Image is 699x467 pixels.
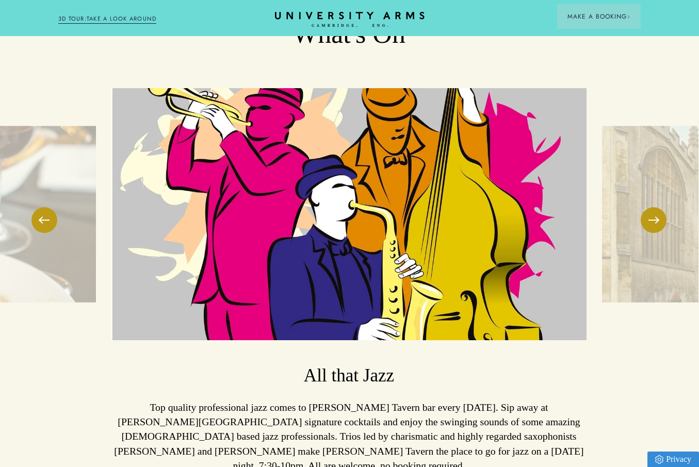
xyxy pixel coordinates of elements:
button: Make a BookingArrow icon [557,4,641,29]
button: Previous Slide [31,207,57,233]
button: Next Slide [641,207,667,233]
span: Make a Booking [567,12,630,21]
img: image-8e16d87d44efc54ba604f57d2594381aa3e524d8-7016x4958-jpg [111,88,587,340]
img: Arrow icon [627,15,630,19]
h3: All that Jazz [111,364,587,388]
a: Privacy [647,452,699,467]
a: 3D TOUR:TAKE A LOOK AROUND [58,14,157,24]
a: Home [275,12,425,28]
img: Privacy [655,455,663,464]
